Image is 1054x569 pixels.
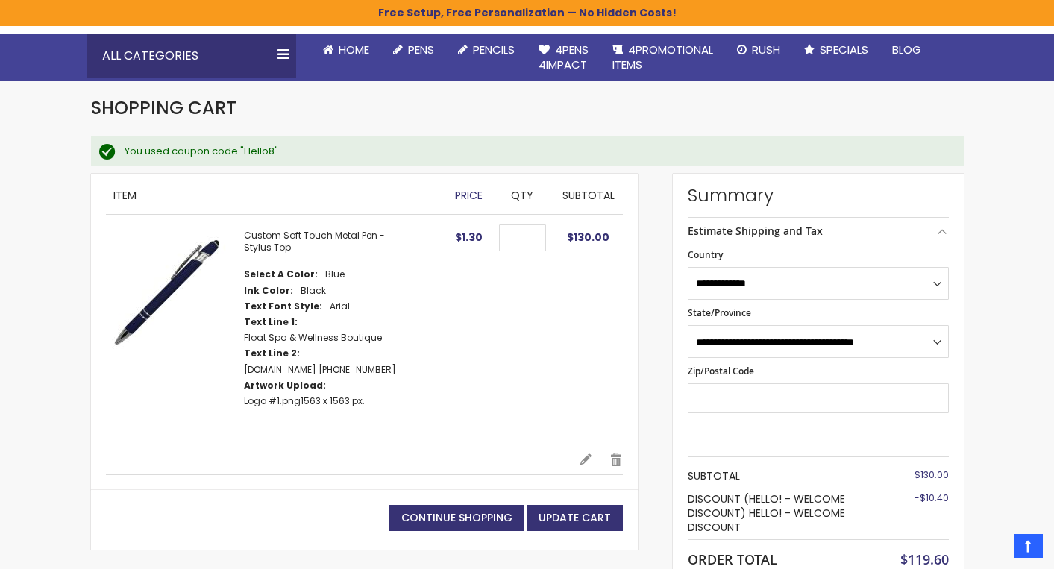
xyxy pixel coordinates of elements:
span: Specials [820,42,868,57]
span: Home [339,42,369,57]
span: Blog [892,42,921,57]
span: $130.00 [567,230,609,245]
span: Zip/Postal Code [688,365,754,377]
a: Continue Shopping [389,505,524,531]
span: Shopping Cart [91,95,236,120]
dd: [DOMAIN_NAME] [PHONE_NUMBER] [244,364,396,376]
a: Logo #1.png [244,394,301,407]
th: Subtotal [688,465,900,488]
a: Pens [381,34,446,66]
strong: Estimate Shipping and Tax [688,224,823,238]
span: Pens [408,42,434,57]
span: HELLO! - WELCOME DISCOUNT [688,506,845,535]
span: Subtotal [562,188,615,203]
dd: Float Spa & Wellness Boutique [244,332,382,344]
dt: Text Line 1 [244,316,298,328]
a: Custom Soft Touch Stylus Pen-Blue [106,230,244,437]
span: Pencils [473,42,515,57]
img: Custom Soft Touch Stylus Pen-Blue [106,230,229,353]
a: 4Pens4impact [527,34,600,82]
dd: Arial [330,301,350,312]
a: Home [311,34,381,66]
span: $1.30 [455,230,483,245]
span: Country [688,248,723,261]
span: Item [113,188,137,203]
a: 4PROMOTIONALITEMS [600,34,725,82]
span: $130.00 [915,468,949,481]
span: 4Pens 4impact [539,42,589,72]
span: $119.60 [900,550,949,568]
div: You used coupon code "Hello8". [125,145,949,158]
dt: Artwork Upload [244,380,326,392]
a: Top [1014,534,1043,558]
dt: Text Font Style [244,301,322,312]
strong: Order Total [688,548,777,568]
dd: Blue [325,268,345,280]
span: Rush [752,42,780,57]
strong: Summary [688,183,949,207]
span: State/Province [688,306,751,319]
dd: Black [301,285,326,297]
span: 4PROMOTIONAL ITEMS [612,42,713,72]
span: Qty [511,188,533,203]
dt: Text Line 2 [244,348,300,359]
span: Update Cart [539,510,611,525]
dd: 1563 x 1563 px. [244,395,365,407]
span: Discount (HELLO! - WELCOME DISCOUNT) [688,491,845,521]
a: Blog [880,34,933,66]
div: All Categories [87,34,296,78]
a: Pencils [446,34,527,66]
dt: Ink Color [244,285,293,297]
a: Custom Soft Touch Metal Pen - Stylus Top [244,229,385,254]
a: Rush [725,34,792,66]
span: Price [455,188,483,203]
a: Specials [792,34,880,66]
span: Continue Shopping [401,510,512,525]
span: -$10.40 [915,491,949,504]
dt: Select A Color [244,268,318,280]
button: Update Cart [527,505,623,531]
